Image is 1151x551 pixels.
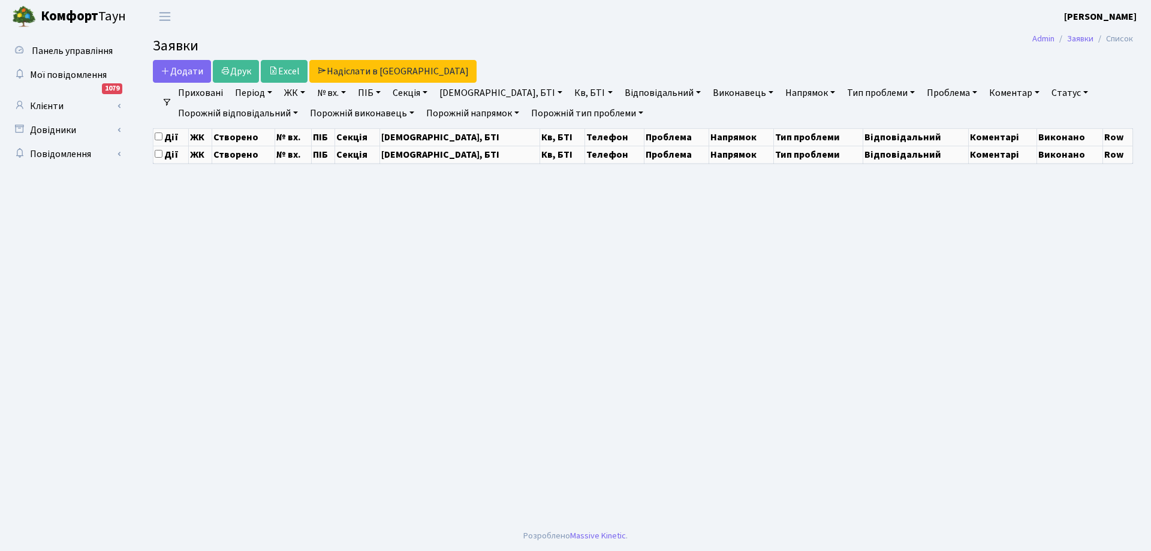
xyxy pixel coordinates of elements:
div: 1079 [102,83,122,94]
a: ПІБ [353,83,385,103]
th: Тип проблеми [774,128,863,146]
a: Порожній напрямок [421,103,524,124]
a: Відповідальний [620,83,706,103]
b: Комфорт [41,7,98,26]
a: Порожній виконавець [305,103,419,124]
th: Телефон [585,128,644,146]
a: Тип проблеми [842,83,920,103]
a: Секція [388,83,432,103]
th: Проблема [644,146,709,163]
a: Друк [213,60,259,83]
a: Панель управління [6,39,126,63]
th: № вх. [275,146,312,163]
th: Row [1102,146,1132,163]
a: Massive Kinetic [570,529,626,542]
a: Клієнти [6,94,126,118]
a: Заявки [1067,32,1093,45]
a: Додати [153,60,211,83]
th: Дії [153,146,189,163]
th: ПІБ [311,146,335,163]
th: Кв, БТІ [540,146,584,163]
nav: breadcrumb [1014,26,1151,52]
a: Мої повідомлення1079 [6,63,126,87]
a: Повідомлення [6,142,126,166]
a: Коментар [984,83,1044,103]
th: Проблема [644,128,709,146]
th: ЖК [189,146,212,163]
th: [DEMOGRAPHIC_DATA], БТІ [380,146,540,163]
li: Список [1093,32,1133,46]
th: Відповідальний [863,146,968,163]
span: Панель управління [32,44,113,58]
a: Надіслати в [GEOGRAPHIC_DATA] [309,60,477,83]
button: Переключити навігацію [150,7,180,26]
th: Коментарі [968,128,1037,146]
a: Напрямок [781,83,840,103]
th: Кв, БТІ [540,128,584,146]
a: Статус [1047,83,1093,103]
a: Порожній тип проблеми [526,103,648,124]
span: Додати [161,65,203,78]
th: Створено [212,128,275,146]
th: ПІБ [311,128,335,146]
b: [PERSON_NAME] [1064,10,1137,23]
span: Мої повідомлення [30,68,107,82]
th: Відповідальний [863,128,968,146]
th: Дії [153,128,189,146]
a: Кв, БТІ [570,83,617,103]
th: Напрямок [709,128,774,146]
th: Row [1102,128,1132,146]
a: Виконавець [708,83,778,103]
a: Довідники [6,118,126,142]
th: Тип проблеми [774,146,863,163]
th: № вх. [275,128,312,146]
a: Excel [261,60,308,83]
span: Таун [41,7,126,27]
span: Заявки [153,35,198,56]
a: Проблема [922,83,982,103]
th: ЖК [189,128,212,146]
a: ЖК [279,83,310,103]
th: [DEMOGRAPHIC_DATA], БТІ [380,128,540,146]
th: Напрямок [709,146,774,163]
th: Виконано [1037,128,1102,146]
a: Порожній відповідальний [173,103,303,124]
a: Приховані [173,83,228,103]
th: Коментарі [968,146,1037,163]
th: Виконано [1037,146,1102,163]
div: Розроблено . [523,529,628,543]
th: Секція [335,146,380,163]
th: Секція [335,128,380,146]
a: Admin [1032,32,1054,45]
th: Створено [212,146,275,163]
a: Період [230,83,277,103]
a: № вх. [312,83,351,103]
th: Телефон [585,146,644,163]
a: [PERSON_NAME] [1064,10,1137,24]
img: logo.png [12,5,36,29]
a: [DEMOGRAPHIC_DATA], БТІ [435,83,567,103]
